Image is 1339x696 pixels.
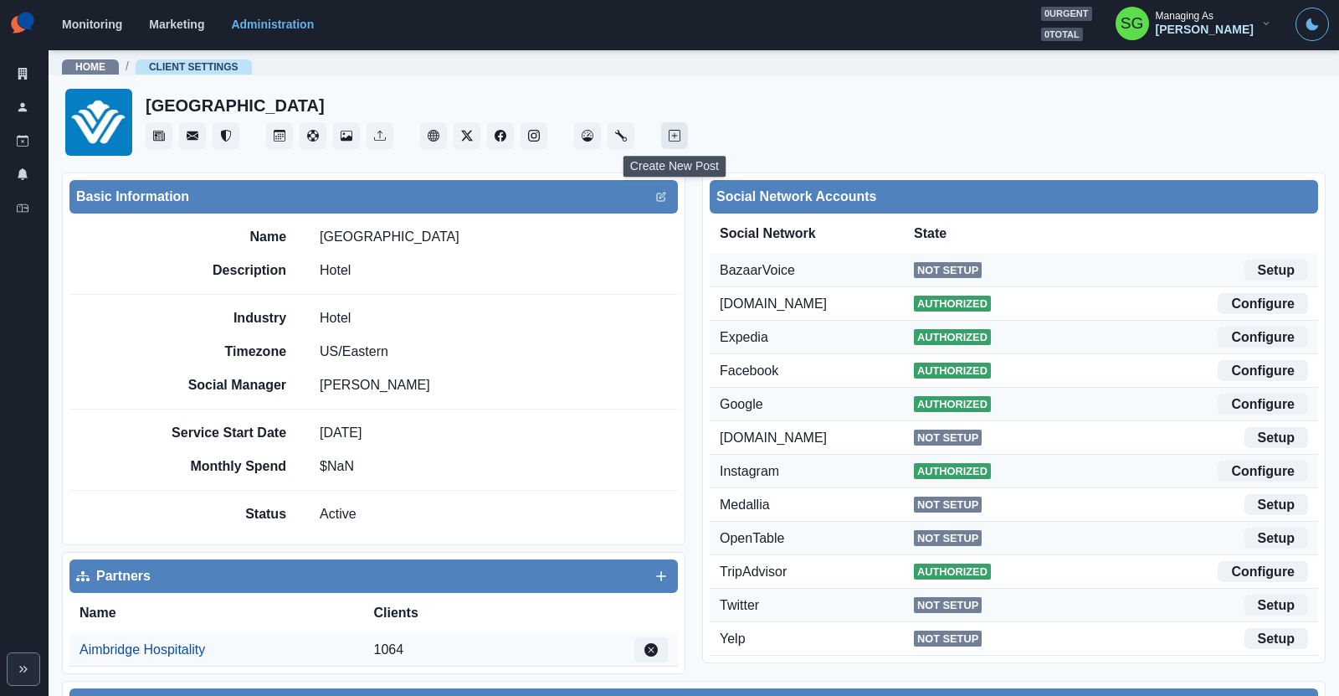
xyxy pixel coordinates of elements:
a: Marketing [149,18,204,31]
div: Yelp [720,629,914,649]
div: OpenTable [720,528,914,549]
span: Authorized [914,463,991,479]
div: Sarah Gleason [1121,3,1144,44]
a: Inbox [7,194,38,221]
span: Not Setup [914,497,982,513]
div: [PERSON_NAME] [1156,23,1254,37]
div: Instagram [720,461,914,482]
a: Users [7,94,38,121]
button: Client Website [420,122,447,149]
button: Edit [651,187,671,207]
span: Authorized [914,564,991,580]
div: Twitter [720,595,914,616]
span: Authorized [914,363,991,379]
div: Google [720,394,914,415]
button: Reviews [213,122,239,149]
a: Configure [1218,327,1308,348]
h2: Industry [161,310,286,326]
button: Administration [608,122,634,149]
a: Setup [1244,628,1308,649]
h2: Timezone [161,343,286,359]
button: Stream [146,122,172,149]
h2: Status [161,506,286,522]
a: Setup [1244,260,1308,281]
div: BazaarVoice [720,260,914,281]
p: Active [320,504,357,524]
div: Medallia [720,495,914,515]
a: Draft Posts [7,127,38,154]
span: Authorized [914,396,991,412]
a: Home [75,61,105,73]
img: 112679128489585 [65,89,132,156]
div: Managing As [1156,10,1213,22]
div: Name [80,603,374,623]
span: Not Setup [914,430,982,446]
div: Basic Information [76,187,671,207]
div: Expedia [720,327,914,348]
a: Post Schedule [266,122,293,149]
div: 1064 [374,640,635,660]
button: Media Library [333,122,360,149]
a: Client Settings [149,61,239,73]
h2: Service Start Date [161,425,286,441]
a: Configure [1218,561,1308,582]
a: Configure [1218,461,1308,482]
div: Partners [76,566,671,586]
button: Create New Post [661,122,688,149]
span: 0 urgent [1041,7,1092,21]
p: [GEOGRAPHIC_DATA] [320,227,459,247]
p: $ NaN [320,456,354,477]
div: Social Network [720,224,914,244]
a: Setup [1244,427,1308,448]
button: Twitter [454,122,480,149]
p: [DATE] [320,423,362,443]
p: [PERSON_NAME] [320,375,430,395]
div: [DOMAIN_NAME] [720,294,914,314]
a: Monitoring [62,18,122,31]
h2: Description [161,262,286,278]
span: / [126,58,129,75]
span: Not Setup [914,262,982,278]
button: Content Pool [300,122,326,149]
div: TripAdvisor [720,562,914,582]
span: Authorized [914,296,991,312]
button: Instagram [521,122,547,149]
h2: Monthly Spend [161,458,286,474]
div: State [914,224,1111,244]
span: 0 total [1041,28,1083,42]
button: Dashboard [574,122,601,149]
div: [DOMAIN_NAME] [720,428,914,448]
h2: Social Manager [161,377,286,393]
button: Uploads [367,122,393,149]
span: Not Setup [914,631,982,647]
div: Facebook [720,361,914,381]
button: Add [651,566,671,586]
p: Hotel [320,308,351,328]
h2: [GEOGRAPHIC_DATA] [146,95,325,116]
button: Toggle Mode [1295,8,1329,41]
p: US/Eastern [320,342,388,362]
h2: Name [161,229,286,245]
a: Aimbridge Hospitality [80,640,205,660]
a: Setup [1244,494,1308,515]
a: Setup [1244,528,1308,549]
a: Administration [231,18,314,31]
a: Configure [1218,394,1308,415]
button: Managing As[PERSON_NAME] [1102,7,1285,40]
button: Messages [179,122,206,149]
a: Configure [1218,293,1308,314]
a: Notifications [7,161,38,188]
div: Social Network Accounts [716,187,1311,207]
